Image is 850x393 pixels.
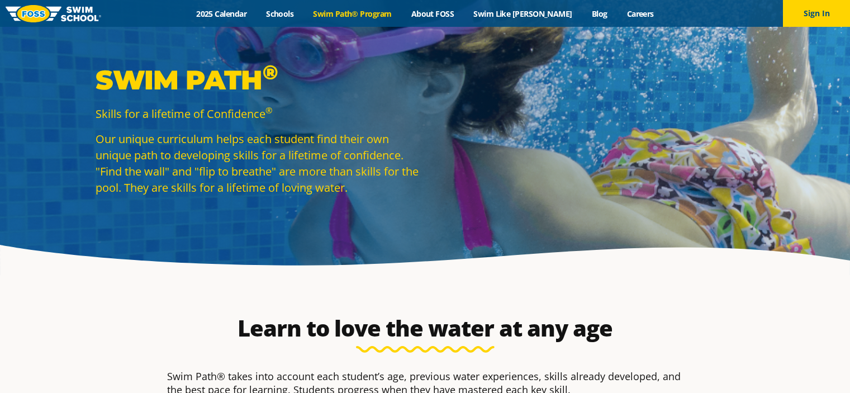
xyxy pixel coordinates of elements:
a: Swim Path® Program [303,8,401,19]
h2: Learn to love the water at any age [162,315,689,342]
p: Swim Path [96,63,420,97]
a: About FOSS [401,8,464,19]
img: FOSS Swim School Logo [6,5,101,22]
a: Careers [617,8,663,19]
sup: ® [263,60,278,84]
p: Our unique curriculum helps each student find their own unique path to developing skills for a li... [96,131,420,196]
a: Swim Like [PERSON_NAME] [464,8,582,19]
sup: ® [265,105,272,116]
a: 2025 Calendar [187,8,257,19]
p: Skills for a lifetime of Confidence [96,106,420,122]
a: Schools [257,8,303,19]
a: Blog [582,8,617,19]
